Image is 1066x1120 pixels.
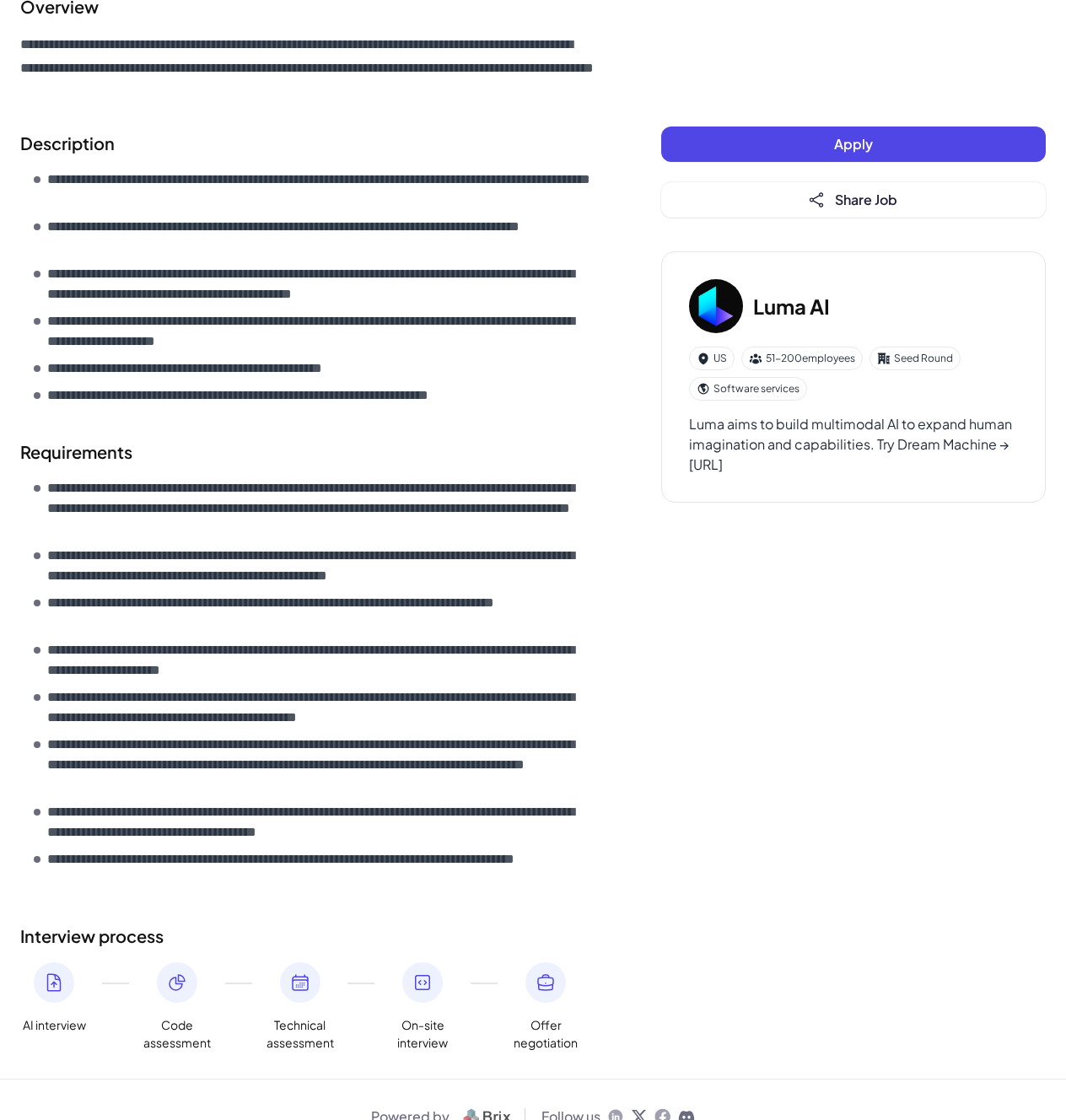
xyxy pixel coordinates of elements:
div: Seed Round [869,347,961,370]
span: On-site interview [389,1016,456,1052]
h2: Description [20,131,594,156]
div: Luma aims to build multimodal AI to expand human imagination and capabilities. Try Dream Machine ... [689,414,1018,475]
h2: Interview process [20,923,594,949]
span: Offer negotiation [512,1016,579,1052]
h2: Requirements [20,439,594,465]
span: Apply [834,135,873,153]
img: Lu [689,279,743,333]
div: Software services [689,377,807,401]
div: 51-200 employees [741,347,863,370]
div: US [689,347,735,370]
button: Apply [661,127,1046,162]
h3: Luma AI [753,291,830,321]
span: Technical assessment [266,1016,334,1052]
span: AI interview [23,1016,86,1034]
span: Share Job [835,191,897,208]
span: Code assessment [143,1016,211,1052]
button: Share Job [661,182,1046,218]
